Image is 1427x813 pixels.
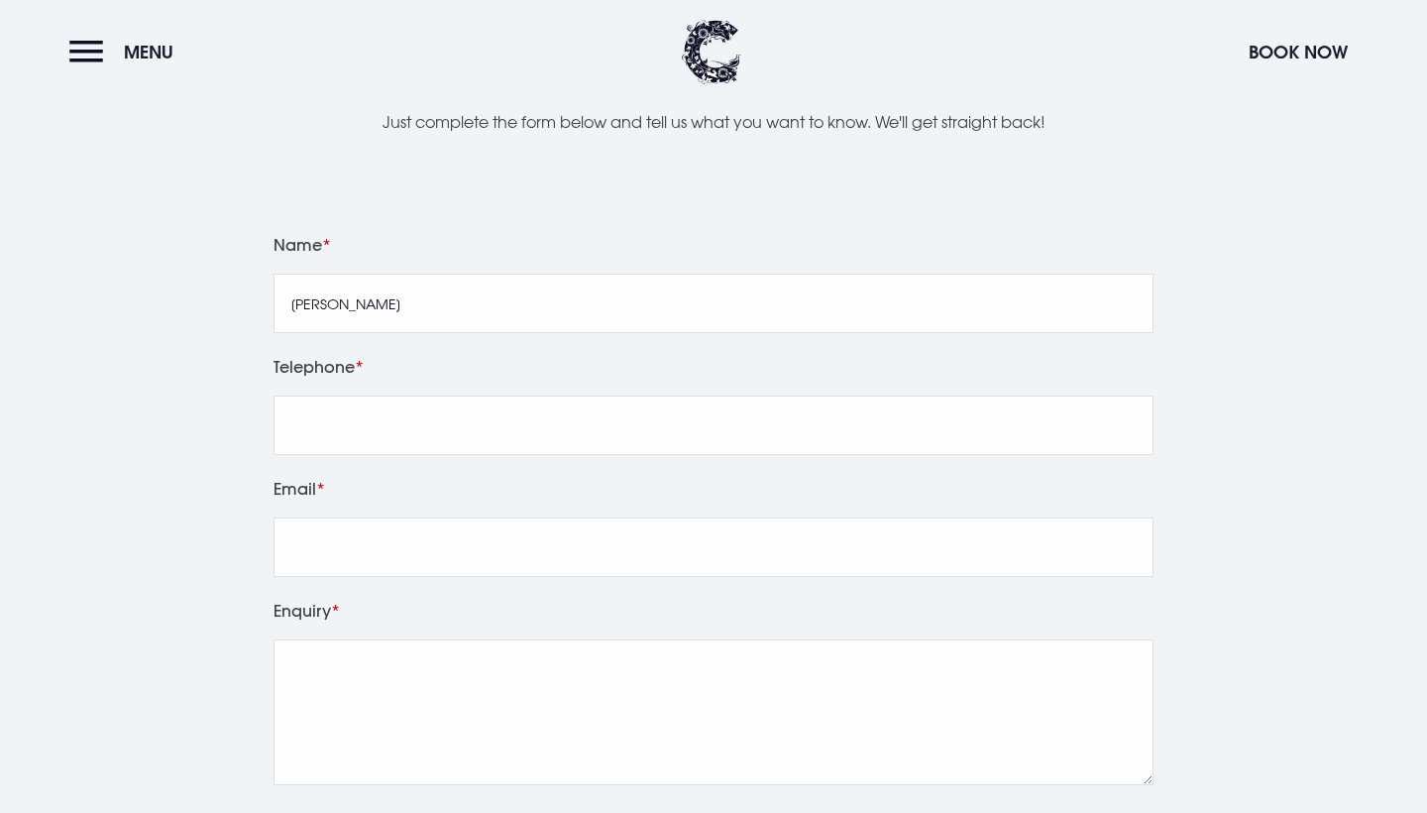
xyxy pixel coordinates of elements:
button: Book Now [1239,31,1358,73]
span: Menu [124,41,173,63]
button: Menu [69,31,183,73]
label: Name [274,231,1153,259]
label: Telephone [274,353,1153,381]
p: Just complete the form below and tell us what you want to know. We'll get straight back! [258,107,1169,137]
label: Enquiry [274,597,1153,625]
label: Email [274,475,1153,503]
img: Clandeboye Lodge [682,20,741,84]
